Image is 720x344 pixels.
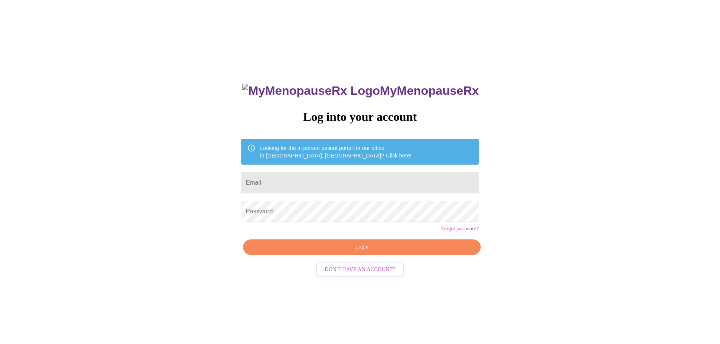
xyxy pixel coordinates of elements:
div: Looking for the in person patient portal for our office in [GEOGRAPHIC_DATA], [GEOGRAPHIC_DATA]? [260,141,412,162]
button: Don't have an account? [316,262,404,277]
span: Login [252,242,472,252]
img: MyMenopauseRx Logo [242,84,380,98]
span: Don't have an account? [325,265,395,275]
h3: Log into your account [241,110,478,124]
a: Forgot password? [441,226,479,232]
h3: MyMenopauseRx [242,84,479,98]
button: Login [243,239,480,255]
a: Don't have an account? [314,266,406,272]
a: Click here! [386,153,412,159]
